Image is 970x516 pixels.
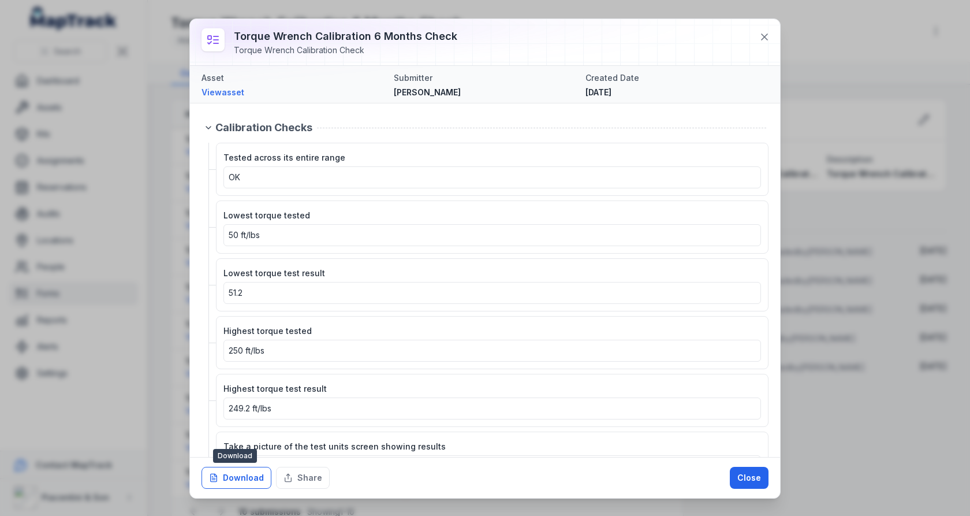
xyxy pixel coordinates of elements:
span: [PERSON_NAME] [394,87,461,97]
button: Download [202,467,271,489]
span: OK [229,172,240,182]
span: Take a picture of the test units screen showing results [223,441,446,451]
span: Lowest torque tested [223,210,310,220]
span: 51.2 [229,288,242,298]
div: Torque Wrench Calibration Check [234,44,457,56]
button: Share [276,467,330,489]
span: Highest torque test result [223,384,327,394]
a: Viewasset [202,87,385,98]
h3: Torque Wrench Calibration 6 Months Check [234,28,457,44]
span: Created Date [585,73,639,83]
span: Submitter [394,73,432,83]
span: Download [213,449,257,463]
button: Close [730,467,768,489]
span: 50 ft/lbs [229,230,260,240]
time: 19/08/2025, 6:57:29 pm [585,87,611,97]
span: Lowest torque test result [223,268,325,278]
span: Tested across its entire range [223,153,345,162]
span: Highest torque tested [223,326,312,336]
span: 249.2 ft/lbs [229,403,271,413]
span: Calibration Checks [215,120,312,136]
span: 250 ft/lbs [229,346,264,355]
span: [DATE] [585,87,611,97]
span: Asset [202,73,224,83]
